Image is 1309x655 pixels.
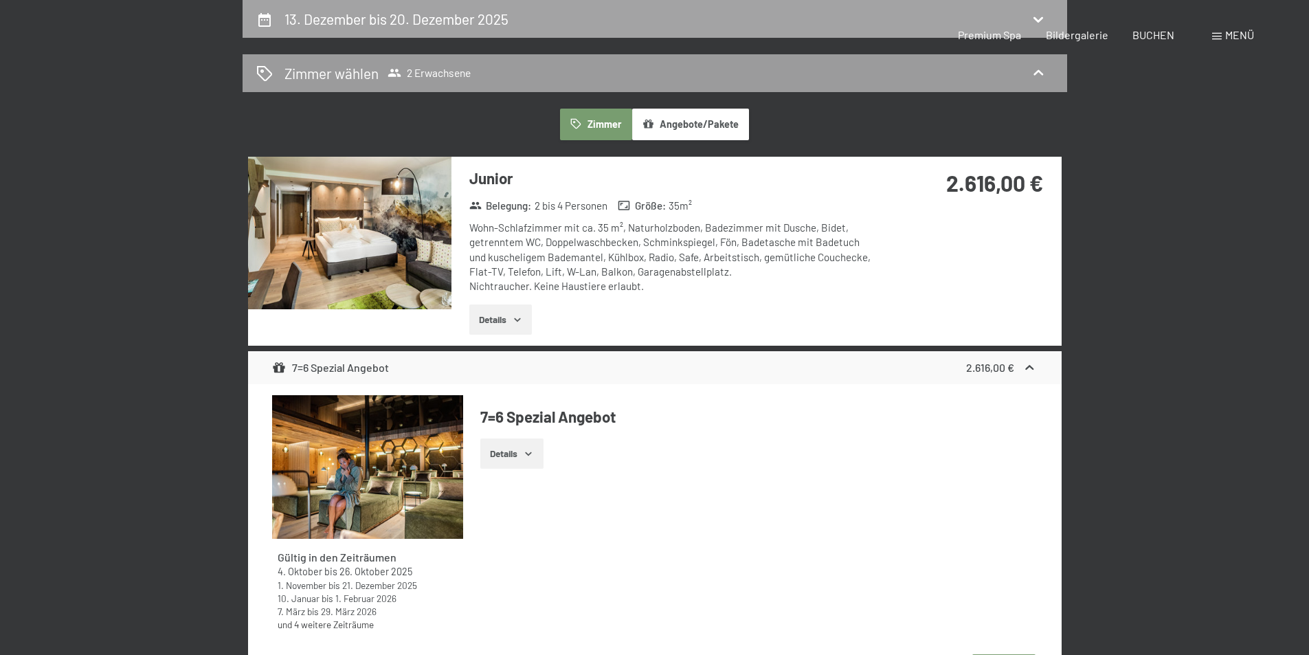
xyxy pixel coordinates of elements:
strong: 2.616,00 € [946,170,1043,196]
time: 01.02.2026 [335,592,396,604]
div: Wohn-Schlafzimmer mit ca. 35 m², Naturholzboden, Badezimmer mit Dusche, Bidet, getrenntem WC, Dop... [469,221,878,293]
span: 35 m² [669,199,692,213]
h4: 7=6 Spezial Angebot [480,406,1037,428]
time: 26.10.2025 [339,566,412,577]
img: mss_renderimg.php [272,395,463,539]
time: 07.03.2026 [278,606,305,617]
button: Details [480,438,543,469]
span: 2 Erwachsene [388,66,471,80]
span: 2 bis 4 Personen [535,199,607,213]
button: Angebote/Pakete [632,109,749,140]
h2: 13. Dezember bis 20. Dezember 2025 [284,10,508,27]
div: 7=6 Spezial Angebot [272,359,389,376]
time: 29.03.2026 [321,606,377,617]
a: Premium Spa [958,28,1021,41]
a: BUCHEN [1132,28,1174,41]
div: bis [278,592,458,605]
div: bis [278,605,458,618]
div: 7=6 Spezial Angebot2.616,00 € [248,351,1062,384]
button: Details [469,304,532,335]
img: mss_renderimg.php [248,157,451,309]
a: Bildergalerie [1046,28,1108,41]
strong: 2.616,00 € [966,361,1014,374]
h2: Zimmer wählen [284,63,379,83]
time: 01.11.2025 [278,579,326,591]
a: und 4 weitere Zeiträume [278,619,374,630]
div: bis [278,565,458,579]
span: Menü [1225,28,1254,41]
strong: Belegung : [469,199,532,213]
div: bis [278,579,458,592]
strong: Größe : [618,199,666,213]
time: 04.10.2025 [278,566,322,577]
time: 10.01.2026 [278,592,320,604]
h3: Junior [469,168,878,189]
strong: Gültig in den Zeiträumen [278,551,396,564]
time: 21.12.2025 [342,579,417,591]
button: Zimmer [560,109,631,140]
